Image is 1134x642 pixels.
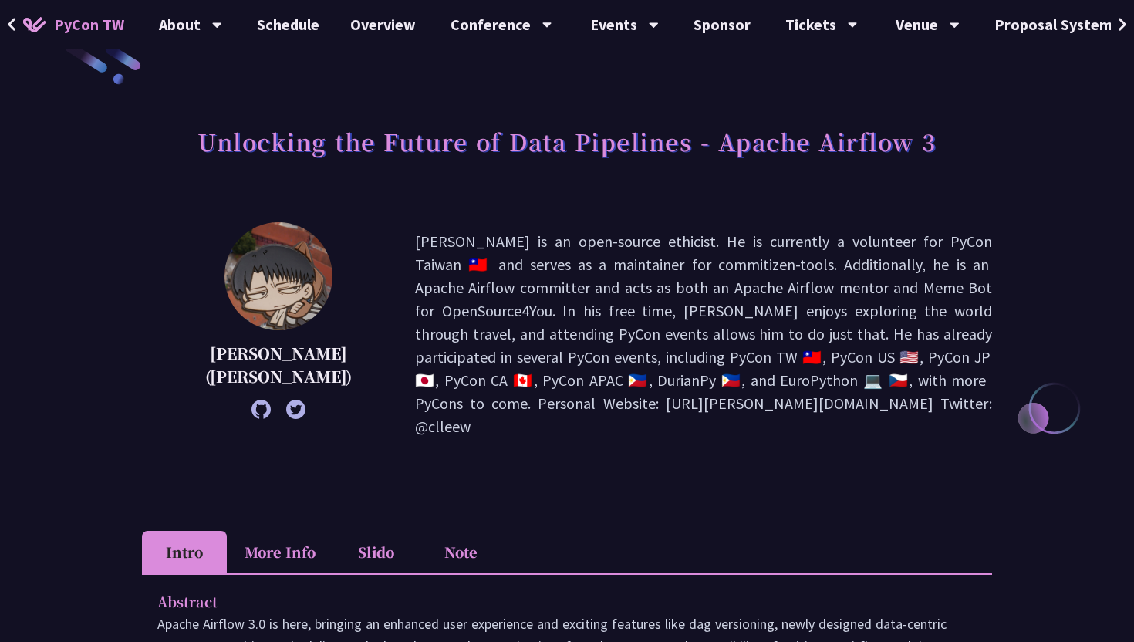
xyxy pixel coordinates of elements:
[224,222,332,330] img: 李唯 (Wei Lee)
[142,531,227,573] li: Intro
[23,17,46,32] img: Home icon of PyCon TW 2025
[8,5,140,44] a: PyCon TW
[227,531,333,573] li: More Info
[181,342,376,388] p: [PERSON_NAME] ([PERSON_NAME])
[415,230,992,438] p: [PERSON_NAME] is an open-source ethicist. He is currently a volunteer for PyCon Taiwan 🇹🇼 and ser...
[197,118,937,164] h1: Unlocking the Future of Data Pipelines - Apache Airflow 3
[54,13,124,36] span: PyCon TW
[418,531,503,573] li: Note
[333,531,418,573] li: Slido
[157,590,946,613] p: Abstract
